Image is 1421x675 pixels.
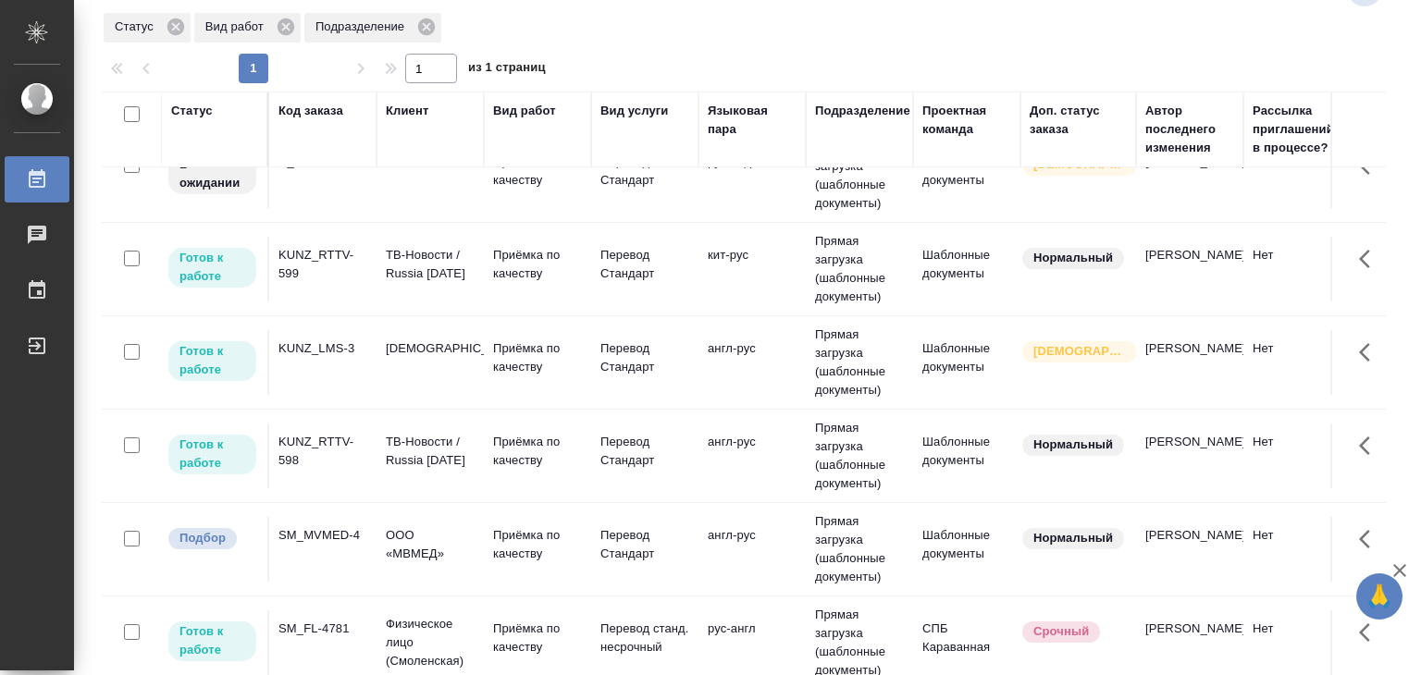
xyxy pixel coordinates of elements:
td: [PERSON_NAME] [1136,143,1243,208]
p: Физическое лицо (Смоленская) [386,615,475,670]
p: Нормальный [1033,249,1113,267]
button: 🙏 [1356,573,1402,620]
td: Прямая загрузка (шаблонные документы) [806,223,913,315]
div: Подразделение [815,102,910,120]
td: Шаблонные документы [913,423,1020,488]
p: Срочный [1033,622,1089,641]
td: Нет [1243,423,1351,488]
td: рус-англ [698,610,806,675]
p: Перевод Стандарт [600,153,689,190]
p: Готов к работе [179,622,245,659]
p: Приёмка по качеству [493,153,582,190]
p: [DEMOGRAPHIC_DATA] [386,339,475,358]
td: Шаблонные документы [913,143,1020,208]
div: Рассылка приглашений в процессе? [1253,102,1341,157]
p: Приёмка по качеству [493,620,582,657]
td: Прямая загрузка (шаблонные документы) [806,129,913,222]
td: рус-нид [698,143,806,208]
div: Исполнитель может приступить к работе [167,433,258,476]
div: Языковая пара [708,102,797,139]
button: Здесь прячутся важные кнопки [1348,237,1392,281]
td: Шаблонные документы [913,237,1020,301]
div: SM_MVMED-4 [278,526,367,545]
p: Перевод Стандарт [600,433,689,470]
td: СПБ Караванная [913,610,1020,675]
p: Подразделение [315,18,411,36]
p: Нормальный [1033,436,1113,454]
p: Нормальный [1033,529,1113,547]
p: Приёмка по качеству [493,433,582,470]
p: Приёмка по качеству [493,246,582,283]
td: Прямая загрузка (шаблонные документы) [806,503,913,595]
span: 🙏 [1364,577,1395,616]
p: ООО «МВМЕД» [386,526,475,563]
span: из 1 страниц [468,56,546,83]
div: KUNZ_RTTV-598 [278,433,367,470]
td: Нет [1243,517,1351,582]
p: ТВ-Новости / Russia [DATE] [386,246,475,283]
div: Вид услуги [600,102,669,120]
div: Доп. статус заказа [1030,102,1127,139]
div: Исполнитель может приступить к работе [167,339,258,383]
div: Можно подбирать исполнителей [167,526,258,551]
td: [PERSON_NAME] [1136,237,1243,301]
p: Статус [115,18,160,36]
td: [PERSON_NAME] [1136,423,1243,488]
td: англ-рус [698,330,806,395]
td: Нет [1243,237,1351,301]
p: Готов к работе [179,249,245,286]
td: кит-рус [698,237,806,301]
p: Перевод станд. несрочный [600,620,689,657]
p: ТВ-Новости / Russia [DATE] [386,433,475,470]
button: Здесь прячутся важные кнопки [1348,610,1392,655]
p: Приёмка по качеству [493,339,582,376]
td: [PERSON_NAME] [1136,610,1243,675]
button: Здесь прячутся важные кнопки [1348,423,1392,468]
div: Клиент [386,102,428,120]
div: KUNZ_LMS-3 [278,339,367,358]
td: Нет [1243,143,1351,208]
p: В ожидании [179,155,245,192]
td: Прямая загрузка (шаблонные документы) [806,316,913,409]
p: Перевод Стандарт [600,246,689,283]
div: Вид работ [194,13,301,43]
p: Готов к работе [179,342,245,379]
div: Код заказа [278,102,343,120]
div: Исполнитель назначен, приступать к работе пока рано [167,153,258,196]
div: KUNZ_RTTV-599 [278,246,367,283]
p: Подбор [179,529,226,547]
div: Статус [171,102,213,120]
div: Автор последнего изменения [1145,102,1234,157]
p: Перевод Стандарт [600,339,689,376]
td: Прямая загрузка (шаблонные документы) [806,410,913,502]
td: Нет [1243,610,1351,675]
td: Шаблонные документы [913,517,1020,582]
p: Готов к работе [179,436,245,472]
p: Вид работ [205,18,270,36]
td: [PERSON_NAME] [1136,330,1243,395]
p: Приёмка по качеству [493,526,582,563]
p: Перевод Стандарт [600,526,689,563]
div: Проектная команда [922,102,1011,139]
div: Исполнитель может приступить к работе [167,246,258,289]
td: [PERSON_NAME] [1136,517,1243,582]
td: Шаблонные документы [913,330,1020,395]
td: Нет [1243,330,1351,395]
td: англ-рус [698,423,806,488]
div: Исполнитель может приступить к работе [167,620,258,663]
div: SM_FL-4781 [278,620,367,638]
div: Статус [104,13,191,43]
td: англ-рус [698,517,806,582]
button: Здесь прячутся важные кнопки [1348,330,1392,374]
div: Подразделение [304,13,441,43]
button: Здесь прячутся важные кнопки [1348,517,1392,561]
div: Вид работ [493,102,556,120]
p: [DEMOGRAPHIC_DATA] [1033,342,1126,361]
